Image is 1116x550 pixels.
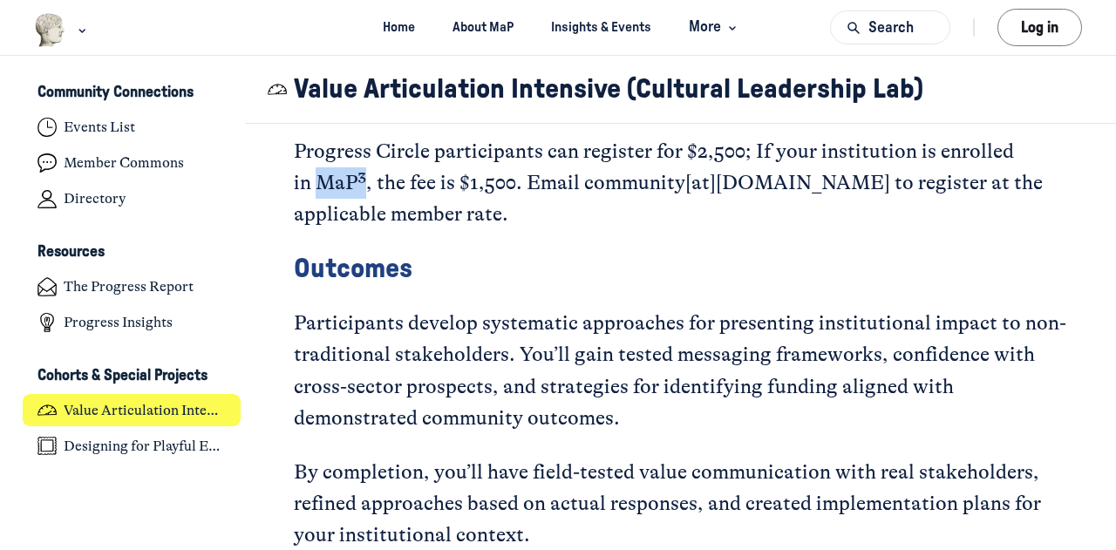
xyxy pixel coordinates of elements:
a: Progress Insights [23,307,242,339]
h3: Community Connections [37,84,194,102]
h3: Resources [37,243,105,261]
a: Member Commons [23,147,242,180]
a: Insights & Events [536,11,667,44]
button: Museums as Progress logo [34,11,91,49]
span: More [689,16,740,39]
a: Directory [23,183,242,215]
button: Search [830,10,950,44]
h4: Events List [64,119,135,136]
h4: Progress Insights [64,314,173,331]
a: About MaP [438,11,529,44]
h4: Designing for Playful Engagement [64,438,226,455]
a: Events List [23,112,242,144]
span: By completion, you’ll have field-tested value communication with real stakeholders, refined appro... [294,460,1045,547]
a: Designing for Playful Engagement [23,430,242,462]
a: Home [368,11,431,44]
button: More [674,11,748,44]
img: Museums as Progress logo [34,13,66,47]
span: Participants develop systematic approaches for presenting institutional impact to non-traditional... [294,311,1066,429]
button: Community ConnectionsCollapse space [23,78,242,108]
h3: Cohorts & Special Projects [37,367,208,385]
h4: Member Commons [64,154,184,172]
button: Cohorts & Special ProjectsCollapse space [23,361,242,390]
a: The Progress Report [23,271,242,303]
h4: The Progress Report [64,278,194,295]
h4: Value Articulation Intensive (Cultural Leadership Lab) [64,402,226,419]
span: Progress Circle participants can register for $2,500; If your institution is enrolled in MaP³, th... [294,139,1047,226]
button: Log in [997,9,1082,46]
h4: Directory [64,190,126,207]
span: Outcomes [294,255,412,282]
h1: Value Articulation Intensive (Cultural Leadership Lab) [294,73,923,105]
button: ResourcesCollapse space [23,238,242,268]
a: Value Articulation Intensive (Cultural Leadership Lab) [23,394,242,426]
header: Page Header [245,56,1116,124]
